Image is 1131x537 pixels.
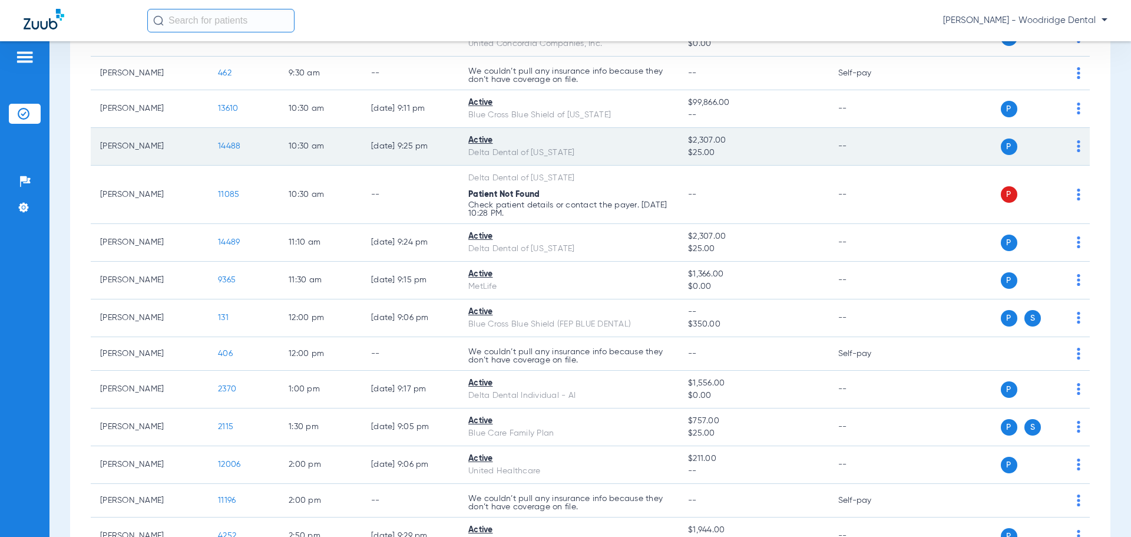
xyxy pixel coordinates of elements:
img: group-dot-blue.svg [1077,236,1080,248]
td: [DATE] 9:06 PM [362,299,459,337]
span: P [1001,186,1017,203]
img: group-dot-blue.svg [1077,459,1080,470]
td: 9:30 AM [279,57,362,90]
span: -- [688,465,819,477]
td: [DATE] 9:25 PM [362,128,459,166]
span: Patient Not Found [468,190,540,199]
td: -- [829,90,908,128]
td: Self-pay [829,337,908,371]
span: $211.00 [688,453,819,465]
td: [PERSON_NAME] [91,166,209,224]
td: Self-pay [829,484,908,518]
span: P [1001,457,1017,473]
td: -- [829,408,908,446]
td: 12:00 PM [279,337,362,371]
div: Active [468,97,669,109]
td: [DATE] 9:05 PM [362,408,459,446]
span: 12006 [218,460,240,469]
span: P [1001,272,1017,289]
span: $1,944.00 [688,524,819,536]
td: 10:30 AM [279,166,362,224]
div: Active [468,230,669,243]
div: Blue Care Family Plan [468,427,669,440]
span: P [1001,235,1017,251]
span: -- [688,306,819,318]
td: -- [829,128,908,166]
td: -- [829,299,908,337]
span: -- [688,69,697,77]
span: $0.00 [688,390,819,402]
td: [DATE] 9:11 PM [362,90,459,128]
span: $2,307.00 [688,230,819,243]
td: [PERSON_NAME] [91,446,209,484]
td: -- [829,166,908,224]
img: hamburger-icon [15,50,34,64]
img: group-dot-blue.svg [1077,140,1080,152]
img: group-dot-blue.svg [1077,348,1080,360]
span: $1,366.00 [688,268,819,281]
span: -- [688,496,697,505]
td: 12:00 PM [279,299,362,337]
span: $25.00 [688,147,819,159]
span: $25.00 [688,243,819,255]
span: S [1024,310,1041,327]
td: Self-pay [829,57,908,90]
span: -- [688,350,697,358]
td: [PERSON_NAME] [91,371,209,408]
span: 462 [218,69,232,77]
td: -- [829,262,908,299]
img: Search Icon [153,15,164,26]
td: [PERSON_NAME] [91,299,209,337]
td: [PERSON_NAME] [91,408,209,446]
td: [PERSON_NAME] [91,262,209,299]
span: 11085 [218,190,239,199]
div: Active [468,134,669,147]
img: group-dot-blue.svg [1077,274,1080,286]
td: 10:30 AM [279,128,362,166]
div: Delta Dental Individual - AI [468,390,669,402]
div: Active [468,453,669,465]
span: P [1001,381,1017,398]
p: We couldn’t pull any insurance info because they don’t have coverage on file. [468,348,669,364]
div: Active [468,306,669,318]
div: United Healthcare [468,465,669,477]
div: MetLife [468,281,669,293]
div: Delta Dental of [US_STATE] [468,243,669,255]
div: Blue Cross Blue Shield (FEP BLUE DENTAL) [468,318,669,331]
span: P [1001,139,1017,155]
td: -- [829,224,908,262]
input: Search for patients [147,9,295,32]
td: [PERSON_NAME] [91,484,209,518]
span: S [1024,419,1041,436]
span: 131 [218,314,229,322]
td: 11:30 AM [279,262,362,299]
div: Delta Dental of [US_STATE] [468,172,669,185]
span: $757.00 [688,415,819,427]
span: $0.00 [688,38,819,50]
span: 406 [218,350,233,358]
td: 1:30 PM [279,408,362,446]
td: -- [829,371,908,408]
td: -- [362,337,459,371]
img: group-dot-blue.svg [1077,421,1080,433]
img: group-dot-blue.svg [1077,312,1080,324]
span: 14489 [218,238,240,246]
td: [PERSON_NAME] [91,337,209,371]
img: group-dot-blue.svg [1077,383,1080,395]
span: P [1001,310,1017,327]
td: 2:00 PM [279,446,362,484]
td: [PERSON_NAME] [91,224,209,262]
td: -- [362,57,459,90]
span: [PERSON_NAME] - Woodridge Dental [943,15,1107,27]
span: 11196 [218,496,236,505]
div: Active [468,377,669,390]
td: [PERSON_NAME] [91,128,209,166]
td: 1:00 PM [279,371,362,408]
td: 2:00 PM [279,484,362,518]
td: [DATE] 9:06 PM [362,446,459,484]
p: We couldn’t pull any insurance info because they don’t have coverage on file. [468,67,669,84]
img: group-dot-blue.svg [1077,495,1080,506]
div: Active [468,415,669,427]
span: 2370 [218,385,236,393]
span: -- [688,109,819,121]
